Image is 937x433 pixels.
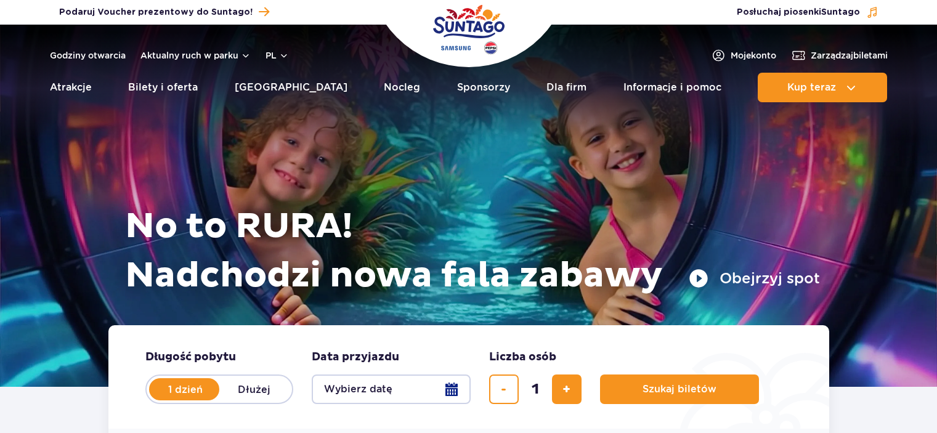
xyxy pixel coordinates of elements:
a: [GEOGRAPHIC_DATA] [235,73,347,102]
span: Moje konto [731,49,776,62]
button: usuń bilet [489,374,519,404]
button: Obejrzyj spot [689,269,820,288]
a: Zarządzajbiletami [791,48,888,63]
a: Podaruj Voucher prezentowy do Suntago! [59,4,269,20]
span: Kup teraz [787,82,836,93]
a: Godziny otwarcia [50,49,126,62]
span: Podaruj Voucher prezentowy do Suntago! [59,6,253,18]
a: Mojekonto [711,48,776,63]
label: 1 dzień [150,376,221,402]
span: Szukaj biletów [643,384,716,395]
span: Liczba osób [489,350,556,365]
button: Wybierz datę [312,374,471,404]
label: Dłużej [219,376,290,402]
span: Długość pobytu [145,350,236,365]
a: Dla firm [546,73,586,102]
a: Informacje i pomoc [623,73,721,102]
a: Atrakcje [50,73,92,102]
span: Posłuchaj piosenki [737,6,860,18]
h1: No to RURA! Nadchodzi nowa fala zabawy [125,202,820,301]
button: Aktualny ruch w parku [140,51,251,60]
button: pl [266,49,289,62]
span: Data przyjazdu [312,350,399,365]
span: Zarządzaj biletami [811,49,888,62]
button: Posłuchaj piosenkiSuntago [737,6,878,18]
a: Bilety i oferta [128,73,198,102]
button: Kup teraz [758,73,887,102]
a: Nocleg [384,73,420,102]
form: Planowanie wizyty w Park of Poland [108,325,829,429]
button: dodaj bilet [552,374,582,404]
button: Szukaj biletów [600,374,759,404]
a: Sponsorzy [457,73,510,102]
span: Suntago [821,8,860,17]
input: liczba biletów [521,374,550,404]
